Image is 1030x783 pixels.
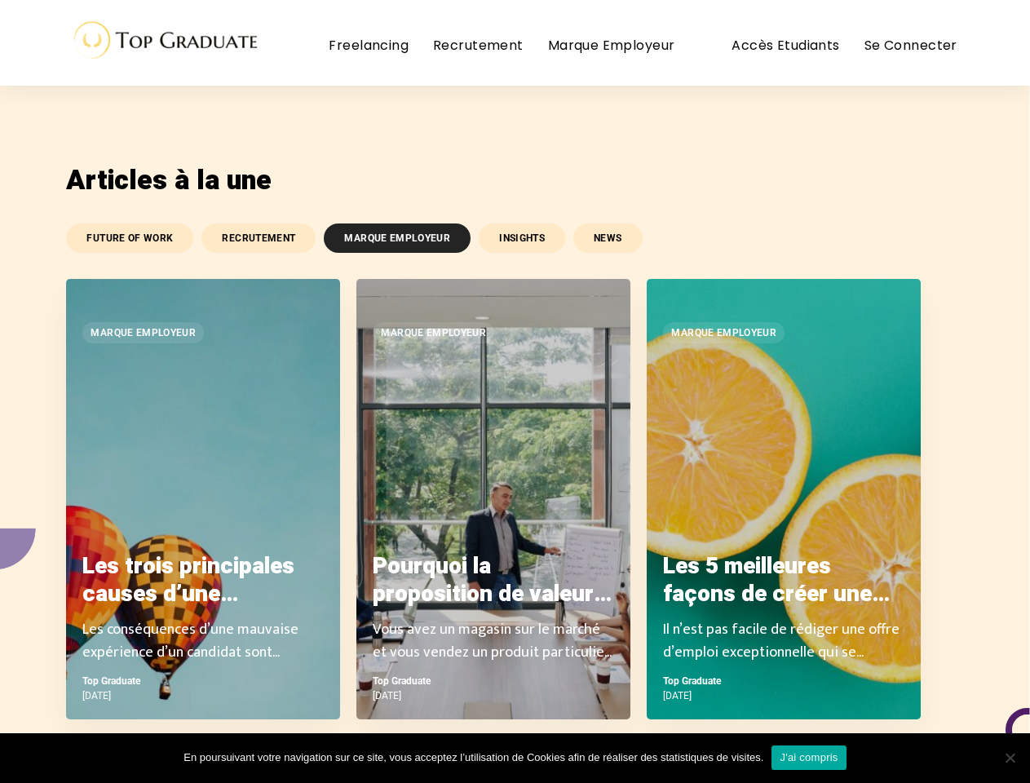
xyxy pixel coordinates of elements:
[663,553,904,608] a: Les 5 meilleures façons de créer une offre d’emploi qui se démarque
[771,745,846,770] a: J'ai compris
[373,618,614,663] a: Vous avez un magasin sur le marché et vous vendez un produit particulier qui existe en différente...
[548,29,675,56] a: Marque Employeur
[573,223,642,253] a: NEWS
[479,223,565,253] a: INSIGHTS
[663,618,904,663] a: Il n’est pas facile de rédiger une offre d’emploi exceptionnelle qui se démarque. Les pratiques d...
[663,675,721,687] a: Top Graduate
[82,675,140,687] a: Top Graduate
[1001,750,1018,766] span: Non
[82,618,324,663] a: Les conséquences d’une mauvaise expérience d’un candidat sont dévastatrices, tant pour votre proc...
[433,29,524,56] a: Recrutement
[373,553,614,608] a: Pourquoi la proposition de valeur pour les employés est-elle importante ?
[373,690,401,701] a: [DATE]
[183,750,763,766] span: En poursuivant votre navigation sur ce site, vous acceptez l’utilisation de Cookies afin de réali...
[82,690,111,701] a: [DATE]
[732,29,839,56] a: Accès Etudiants
[201,223,316,253] a: RECRUTEMENT
[66,164,272,197] h3: Articles à la une
[671,327,776,338] a: MARQUE EMPLOYEUR
[381,327,486,338] a: MARQUE EMPLOYEUR
[91,327,196,338] a: MARQUE EMPLOYEUR
[864,29,957,56] a: Se Connecter
[82,553,324,608] a: Les trois principales causes d’une mauvaise expérience pour un candidat
[60,13,263,66] img: Blog
[324,223,471,253] a: MARQUE EMPLOYEUR
[329,29,409,56] a: Freelancing
[663,690,692,701] a: [DATE]
[66,223,193,253] a: FUTURE OF WORK
[373,675,431,687] a: Top Graduate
